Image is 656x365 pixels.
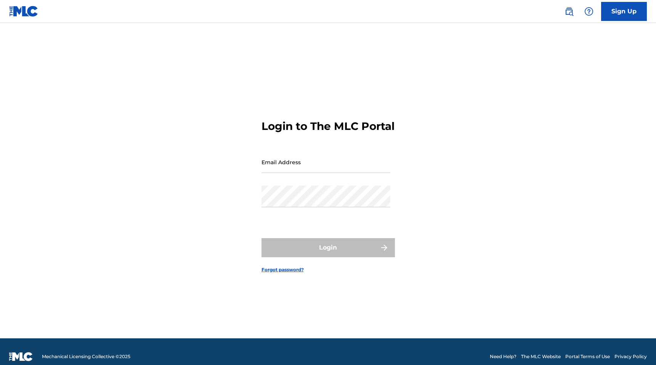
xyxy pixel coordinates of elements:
div: Help [581,4,597,19]
img: MLC Logo [9,6,38,17]
span: Mechanical Licensing Collective © 2025 [42,353,130,360]
a: Portal Terms of Use [565,353,610,360]
a: Public Search [561,4,577,19]
a: Privacy Policy [614,353,647,360]
a: Forgot password? [261,266,304,273]
h3: Login to The MLC Portal [261,120,395,133]
img: search [565,7,574,16]
a: Sign Up [601,2,647,21]
img: help [584,7,593,16]
a: The MLC Website [521,353,561,360]
img: logo [9,352,33,361]
a: Need Help? [490,353,516,360]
